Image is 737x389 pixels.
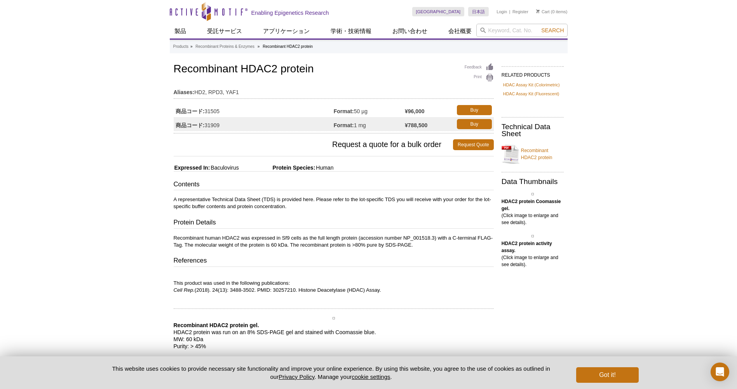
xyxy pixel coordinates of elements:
span: Human [315,165,333,171]
p: Recombinant human HDAC2 was expressed in Sf9 cells as the full length protein (accession number N... [174,235,494,249]
a: 学術・技術情報 [326,24,376,39]
td: 31505 [174,103,334,117]
a: 製品 [170,24,191,39]
div: Open Intercom Messenger [711,363,729,381]
a: HDAC Assay Kit (Colorimetric) [503,81,560,88]
li: » [258,44,260,49]
img: HDAC2 protein activity assay [531,235,534,237]
a: Products [173,43,188,50]
i: Cell Rep. [174,287,195,293]
li: » [190,44,193,49]
h3: References [174,256,494,267]
a: 日本語 [468,7,489,16]
img: HDAC2 protein Coomassie gel [531,193,534,195]
a: 受託サービス [202,24,247,39]
a: Feedback [465,63,494,72]
strong: ¥96,000 [405,108,425,115]
a: Buy [457,105,492,115]
p: This website uses cookies to provide necessary site functionality and improve your online experie... [99,364,564,381]
strong: Format: [334,122,354,129]
a: Request Quote [453,139,494,150]
h1: Recombinant HDAC2 protein [174,63,494,76]
span: Request a quote for a bulk order [174,139,453,150]
strong: ¥788,500 [405,122,427,129]
h3: Contents [174,180,494,191]
button: Search [539,27,566,34]
a: お問い合わせ [388,24,432,39]
a: Login [497,9,507,14]
a: Recombinant HDAC2 protein [502,142,564,166]
h3: Protein Details [174,218,494,229]
li: Recombinant HDAC2 protein [263,44,313,49]
p: HDAC2 protein was run on an 8% SDS-PAGE gel and stained with Coomassie blue. MW: 60 kDa Purity: >... [174,322,494,350]
td: 31909 [174,117,334,131]
img: HDAC2 protein Coomassie gel [333,317,335,319]
h2: Data Thumbnails [502,178,564,185]
td: 1 mg [334,117,405,131]
strong: 商品コード: [176,122,205,129]
h2: Enabling Epigenetics Research [251,9,329,16]
h2: RELATED PRODUCTS [502,66,564,80]
p: (Click image to enlarge and see details). [502,198,564,226]
b: HDAC2 protein Coomassie gel. [502,199,561,211]
li: | [509,7,510,16]
strong: 商品コード: [176,108,205,115]
a: [GEOGRAPHIC_DATA] [412,7,465,16]
a: 会社概要 [444,24,476,39]
b: HDAC2 protein activity assay. [502,241,552,253]
a: Recombinant Proteins & Enzymes [195,43,254,50]
td: HD2, RPD3, YAF1 [174,84,494,96]
button: cookie settings [352,373,390,380]
p: A representative Technical Data Sheet (TDS) is provided here. Please refer to the lot-specific TD... [174,196,494,210]
td: 50 µg [334,103,405,117]
a: HDAC Assay Kit (Fluorescent) [503,90,559,97]
li: (0 items) [536,7,568,16]
a: アプリケーション [258,24,314,39]
span: Search [541,27,564,33]
span: Baculovirus [210,165,239,171]
p: This product was used in the following publications: (2018). 24(13): 3488-3502. PMID: 30257210. H... [174,273,494,294]
strong: Format: [334,108,354,115]
p: (Click image to enlarge and see details). [502,240,564,268]
button: Got it! [576,367,638,383]
a: Print [465,74,494,82]
input: Keyword, Cat. No. [476,24,568,37]
a: Register [512,9,528,14]
a: Privacy Policy [279,373,314,380]
strong: Aliases: [174,89,195,96]
a: Buy [457,119,492,129]
span: Expressed In: [174,165,210,171]
a: Cart [536,9,550,14]
span: Protein Species: [240,165,315,171]
b: Recombinant HDAC2 protein gel. [174,322,259,328]
h2: Technical Data Sheet [502,123,564,137]
img: Your Cart [536,9,540,13]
